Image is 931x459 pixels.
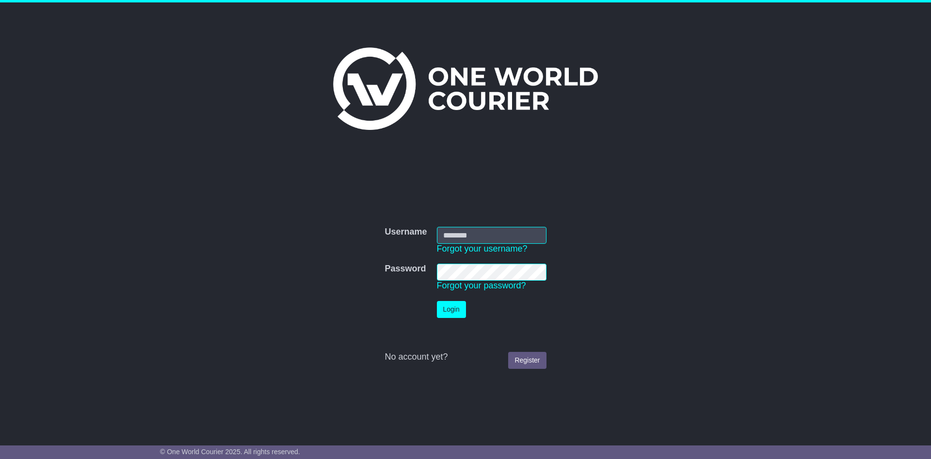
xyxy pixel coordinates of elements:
button: Login [437,301,466,318]
span: © One World Courier 2025. All rights reserved. [160,448,300,456]
a: Forgot your username? [437,244,528,253]
a: Forgot your password? [437,281,526,290]
a: Register [508,352,546,369]
label: Username [385,227,427,237]
img: One World [333,47,598,130]
div: No account yet? [385,352,546,363]
label: Password [385,264,426,274]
